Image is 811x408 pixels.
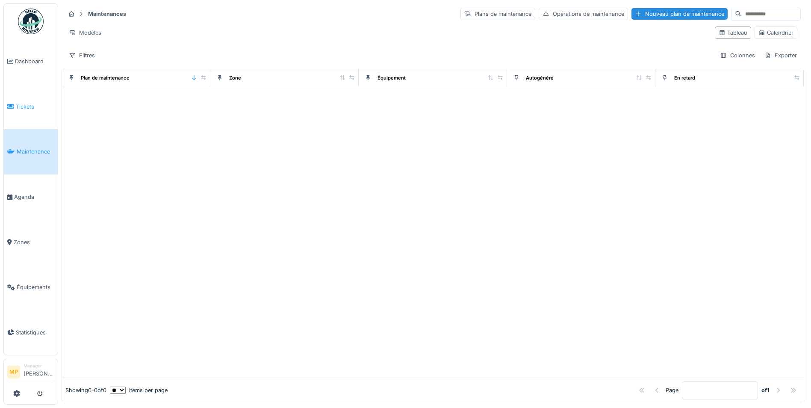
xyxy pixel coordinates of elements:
[4,39,58,84] a: Dashboard
[7,366,20,378] li: MP
[18,9,44,34] img: Badge_color-CXgf-gQk.svg
[85,10,130,18] strong: Maintenances
[7,363,54,383] a: MP Manager[PERSON_NAME]
[14,238,54,246] span: Zones
[4,174,58,220] a: Agenda
[17,148,54,156] span: Maintenance
[761,49,801,62] div: Exporter
[110,386,168,394] div: items per page
[65,27,105,39] div: Modèles
[4,129,58,174] a: Maintenance
[377,74,406,82] div: Équipement
[526,74,554,82] div: Autogénéré
[81,74,130,82] div: Plan de maintenance
[631,8,728,20] div: Nouveau plan de maintenance
[674,74,695,82] div: En retard
[24,363,54,381] li: [PERSON_NAME]
[761,386,770,394] strong: of 1
[17,283,54,291] span: Équipements
[65,49,99,62] div: Filtres
[4,265,58,310] a: Équipements
[4,84,58,130] a: Tickets
[716,49,759,62] div: Colonnes
[15,57,54,65] span: Dashboard
[4,219,58,265] a: Zones
[539,8,628,20] div: Opérations de maintenance
[719,29,747,37] div: Tableau
[65,386,106,394] div: Showing 0 - 0 of 0
[16,328,54,337] span: Statistiques
[460,8,535,20] div: Plans de maintenance
[4,310,58,355] a: Statistiques
[666,386,678,394] div: Page
[229,74,241,82] div: Zone
[16,103,54,111] span: Tickets
[24,363,54,369] div: Manager
[14,193,54,201] span: Agenda
[758,29,793,37] div: Calendrier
